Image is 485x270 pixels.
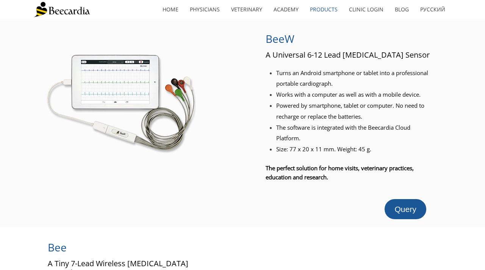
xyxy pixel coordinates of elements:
[276,102,424,120] span: Powered by smartphone, tablet or computer. No need to recharge or replace the batteries.
[184,1,225,18] a: Physicians
[389,1,415,18] a: Blog
[34,2,90,17] img: Beecardia
[268,1,304,18] a: Academy
[343,1,389,18] a: Clinic Login
[266,50,430,60] span: A Universal 6-12 Lead [MEDICAL_DATA] Sensor
[276,69,428,88] span: Turns an Android smartphone or tablet into a professional portable cardiograph.
[48,240,67,254] span: Bee
[266,31,294,46] span: BeeW
[394,205,416,213] span: Query
[276,145,371,153] span: Size: 77 x 20 x 11 mm. Weight: 45 g.
[266,164,414,181] span: The perfect solution for home visits, veterinary practices, education and research.
[157,1,184,18] a: home
[385,199,426,219] a: Query
[304,1,343,18] a: Products
[276,91,421,98] span: Works with a computer as well as with a mobile device.
[276,124,410,142] span: The software is integrated with the Beecardia Cloud Platform.
[225,1,268,18] a: Veterinary
[415,1,451,18] a: Русский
